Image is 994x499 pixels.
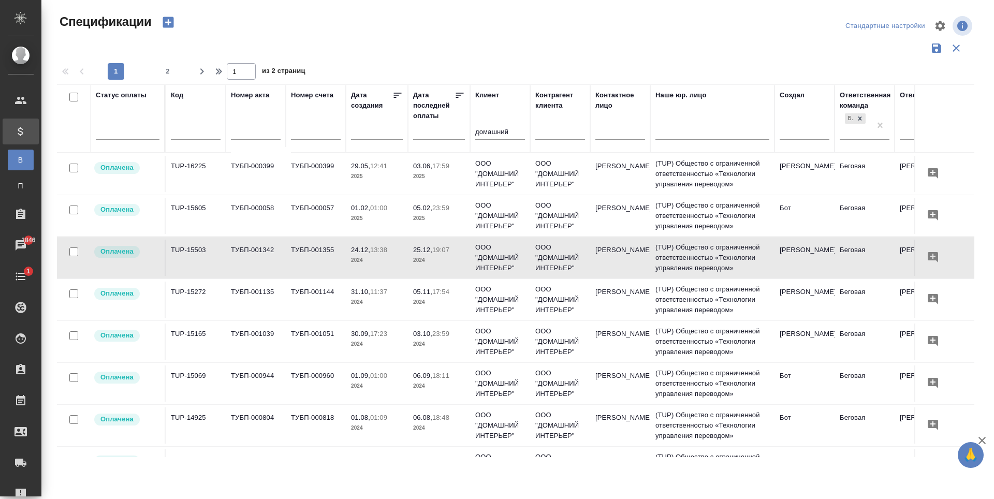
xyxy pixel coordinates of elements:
span: Спецификации [57,13,152,30]
td: [PERSON_NAME] [590,156,650,192]
td: [PERSON_NAME] [895,407,955,444]
div: Беговая [844,112,867,125]
p: 2025 [413,171,465,182]
button: Сохранить фильтры [927,38,946,58]
td: [PERSON_NAME] [774,240,835,276]
p: 2024 [413,339,465,349]
p: Оплачена [100,288,134,299]
p: 01.02, [351,204,370,212]
td: ТУБП-000702 [226,449,286,486]
button: Создать [156,13,181,31]
td: (TUP) Общество с ограниченной ответственностью «Технологии управления переводом» [650,447,774,488]
div: Код [171,90,183,100]
p: ООО "ДОМАШНИЙ ИНТЕРЬЕР" [475,326,525,357]
td: TUP-15069 [166,365,226,402]
p: 01:00 [370,204,387,212]
td: [PERSON_NAME] [590,282,650,318]
button: 🙏 [958,442,984,468]
td: (TUP) Общество с ограниченной ответственностью «Технологии управления переводом» [650,237,774,278]
td: (TUP) Общество с ограниченной ответственностью «Технологии управления переводом» [650,321,774,362]
p: ООО "ДОМАШНИЙ ИНТЕРЬЕР" [475,158,525,189]
p: Оплачена [100,372,134,383]
td: Беговая [835,449,895,486]
td: ТУБП-000960 [286,365,346,402]
td: [PERSON_NAME] [774,449,835,486]
td: Беговая [835,324,895,360]
td: TUP-15605 [166,198,226,234]
p: 01:00 [370,372,387,379]
td: [PERSON_NAME] [774,324,835,360]
p: ООО "ДОМАШНИЙ ИНТЕРЬЕР" [475,368,525,399]
p: 2024 [413,297,465,307]
p: 03.06, [413,162,432,170]
p: 2025 [351,213,403,224]
p: 2024 [351,339,403,349]
p: 23:59 [432,204,449,212]
td: (TUP) Общество с ограниченной ответственностью «Технологии управления переводом» [650,405,774,446]
p: 11:37 [370,288,387,296]
span: 1 [20,266,36,276]
td: Бот [774,407,835,444]
td: [PERSON_NAME] [774,282,835,318]
button: 2 [159,63,176,80]
td: TUP-15503 [166,240,226,276]
td: ТУБП-001051 [286,324,346,360]
td: (TUP) Общество с ограниченной ответственностью «Технологии управления переводом» [650,363,774,404]
p: Оплачена [100,246,134,257]
td: ТУБП-000399 [226,156,286,192]
p: 06.08, [413,414,432,421]
td: ТУБП-000944 [226,365,286,402]
td: Беговая [835,198,895,234]
span: 🙏 [962,444,980,466]
div: Беговая [845,113,854,124]
td: (TUP) Общество с ограниченной ответственностью «Технологии управления переводом» [650,279,774,320]
td: [PERSON_NAME] [590,240,650,276]
td: (TUP) Общество с ограниченной ответственностью «Технологии управления переводом» [650,195,774,237]
p: 2024 [413,381,465,391]
td: TUP-15272 [166,282,226,318]
td: TUP-14820 [166,449,226,486]
p: 18:48 [432,414,449,421]
div: split button [843,18,928,34]
p: Оплачена [100,330,134,341]
td: ТУБП-001144 [286,282,346,318]
p: 31.10, [351,288,370,296]
div: Статус оплаты [96,90,147,100]
div: Дата последней оплаты [413,90,455,121]
td: ТУБП-000818 [286,407,346,444]
div: Клиент [475,90,499,100]
p: ООО "ДОМАШНИЙ ИНТЕРЬЕР" [535,410,585,441]
p: ООО "ДОМАШНИЙ ИНТЕРЬЕР" [475,452,525,483]
span: В [13,155,28,165]
td: ТУБП-001355 [286,240,346,276]
div: Создал [780,90,805,100]
td: Беговая [835,282,895,318]
td: [PERSON_NAME] [895,324,955,360]
p: 2024 [351,297,403,307]
td: TUP-16225 [166,156,226,192]
p: 2024 [413,255,465,266]
td: TUP-15165 [166,324,226,360]
p: 17:23 [370,330,387,337]
td: Бот [774,198,835,234]
td: ТУБП-000399 [286,156,346,192]
a: 1 [3,263,39,289]
td: ТУБП-000058 [226,198,286,234]
p: 19.07, [413,456,432,463]
div: Контрагент клиента [535,90,585,111]
p: ООО "ДОМАШНИЙ ИНТЕРЬЕР" [475,200,525,231]
td: Бот [774,365,835,402]
p: ООО "ДОМАШНИЙ ИНТЕРЬЕР" [535,326,585,357]
div: Контактное лицо [595,90,645,111]
p: 13:38 [370,246,387,254]
td: [PERSON_NAME] [590,365,650,402]
p: 17:59 [432,162,449,170]
p: 2024 [351,423,403,433]
td: [PERSON_NAME] [895,282,955,318]
p: 2024 [351,255,403,266]
td: Беговая [835,240,895,276]
p: 12:00 [432,456,449,463]
span: П [13,181,28,191]
p: 01.09, [351,372,370,379]
td: Беговая [835,156,895,192]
